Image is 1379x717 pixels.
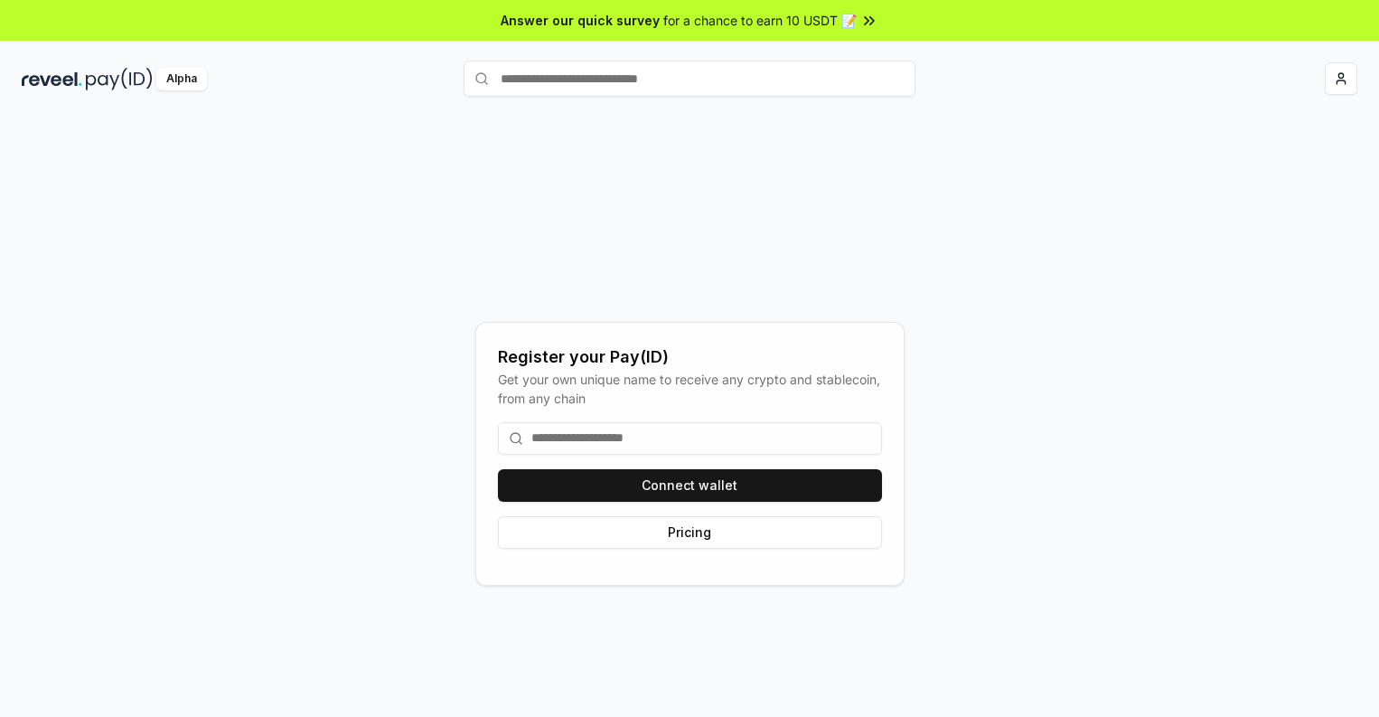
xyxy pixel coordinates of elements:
span: for a chance to earn 10 USDT 📝 [663,11,857,30]
div: Register your Pay(ID) [498,344,882,370]
button: Pricing [498,516,882,549]
img: reveel_dark [22,68,82,90]
img: pay_id [86,68,153,90]
button: Connect wallet [498,469,882,502]
div: Alpha [156,68,207,90]
div: Get your own unique name to receive any crypto and stablecoin, from any chain [498,370,882,408]
span: Answer our quick survey [501,11,660,30]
